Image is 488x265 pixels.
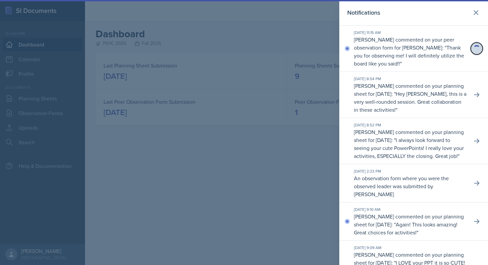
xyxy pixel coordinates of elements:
p: I always look forward to seeing your cute PowerPoints! I really love your activities, ESPECIALLY ... [354,136,464,160]
p: [PERSON_NAME] commented on your planning sheet for [DATE]: " " [354,128,467,160]
div: [DATE] 9:10 AM [354,206,467,212]
p: Again! This looks amazing! Great choices for activities! [354,221,457,236]
div: [DATE] 11:15 AM [354,30,467,36]
div: [DATE] 2:23 PM [354,168,467,174]
div: [DATE] 8:54 PM [354,76,467,82]
p: An observation form where you were the observed leader was submitted by [PERSON_NAME] [354,174,467,198]
p: [PERSON_NAME] commented on your peer observation form for [PERSON_NAME]: " " [354,36,467,67]
p: [PERSON_NAME] commented on your planning sheet for [DATE]: " " [354,212,467,236]
p: [PERSON_NAME] commented on your planning sheet for [DATE]: " " [354,82,467,114]
div: [DATE] 9:09 AM [354,245,467,251]
div: [DATE] 8:52 PM [354,122,467,128]
p: Hey [PERSON_NAME], this is a very well-rounded session. Great collaboration in these activities! [354,90,466,113]
h2: Notifications [347,8,380,17]
p: Thank you for observing me! I will definitely utilize the board like you said!! [354,44,464,67]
